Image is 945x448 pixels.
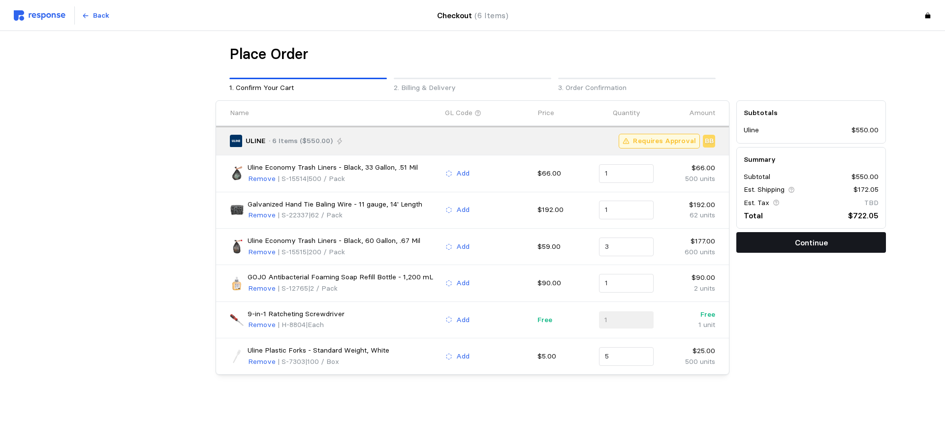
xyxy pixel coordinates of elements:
p: Add [456,315,470,326]
span: | 500 / Pack [307,174,345,183]
p: $192.00 [661,200,715,210]
p: $5.00 [537,351,592,362]
button: Remove [248,246,276,258]
p: Add [456,205,470,215]
button: Remove [248,319,276,331]
p: Uline Plastic Forks - Standard Weight, White [248,345,389,356]
span: | S-7303 [278,357,305,366]
p: $25.00 [661,346,715,357]
p: $550.00 [851,172,879,182]
img: S-7303 [230,349,244,363]
p: 62 units [661,210,715,221]
p: $66.00 [661,163,715,174]
h5: Summary [744,154,879,165]
input: Qty [605,165,648,182]
p: Free [537,315,592,326]
img: S-15515 [230,239,244,254]
p: $90.00 [537,278,592,289]
p: 2. Billing & Delivery [394,83,551,93]
button: Add [445,241,470,253]
button: Add [445,204,470,216]
span: | 100 / Box [305,357,339,366]
p: ULINE [246,136,265,147]
img: svg%3e [14,10,65,21]
input: Qty [605,348,648,365]
p: 2 units [661,283,715,294]
p: $177.00 [661,236,715,247]
p: $90.00 [661,272,715,283]
p: Est. Tax [744,198,769,209]
input: Qty [605,238,648,256]
p: BB [705,136,714,147]
button: Add [445,351,470,362]
p: Remove [248,283,276,294]
p: $192.00 [537,205,592,215]
p: Remove [248,174,276,184]
input: Qty [605,274,648,292]
span: | S-15515 [278,247,307,256]
p: · 6 Items ($550.00) [269,136,333,147]
button: Add [445,277,470,289]
p: Uline Economy Trash Liners - Black, 60 Gallon, .67 Mil [248,236,420,246]
p: 1 unit [661,320,715,330]
h5: Subtotals [744,108,879,118]
p: Add [456,168,470,179]
p: 9-in-1 Ratcheting Screwdriver [248,309,345,320]
p: GL Code [445,108,472,119]
img: H-8804 [230,313,244,327]
p: 3. Order Confirmation [558,83,716,93]
p: Remove [248,320,276,330]
p: Add [456,351,470,362]
span: | Each [306,320,324,329]
p: Name [230,108,249,119]
span: | 62 / Pack [309,210,343,219]
button: Remove [248,209,276,221]
p: 1. Confirm Your Cart [229,83,387,93]
p: $722.05 [848,209,879,222]
button: Add [445,168,470,179]
button: Remove [248,283,276,295]
span: | S-12765 [278,284,308,293]
button: Remove [248,356,276,368]
button: Continue [736,232,886,253]
h1: Place Order [229,45,308,64]
p: Quantity [613,108,640,119]
button: Remove [248,173,276,185]
span: | 200 / Pack [307,247,345,256]
button: Back [76,6,115,25]
p: TBD [864,198,879,209]
p: Add [456,278,470,289]
p: Uline [744,125,759,136]
p: 600 units [661,247,715,258]
p: 500 units [661,174,715,184]
button: Add [445,314,470,326]
p: $66.00 [537,168,592,179]
span: (6 Items) [474,11,508,20]
img: S-12765 [230,276,244,291]
input: Qty [605,201,648,219]
p: Uline Economy Trash Liners - Black, 33 Gallon, .51 Mil [248,162,418,173]
p: Est. Shipping [744,184,785,195]
h4: Checkout [437,9,508,22]
p: Galvanized Hand Tie Baling Wire - 11 gauge, 14' Length [248,199,422,210]
p: Remove [248,357,276,367]
p: $550.00 [851,125,879,136]
img: S-15514 [230,166,244,180]
p: Add [456,241,470,252]
span: | 2 / Pack [308,284,338,293]
p: Requires Approval [633,136,696,147]
p: $172.05 [853,184,879,195]
img: S-22337 [230,203,244,217]
span: | S-15514 [278,174,307,183]
p: Free [661,309,715,320]
p: Subtotal [744,172,770,182]
p: Price [537,108,554,119]
p: 500 units [661,357,715,367]
p: Amount [689,108,715,119]
p: Continue [795,237,828,249]
p: $59.00 [537,241,592,252]
p: Total [744,209,763,222]
p: Back [93,10,109,21]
